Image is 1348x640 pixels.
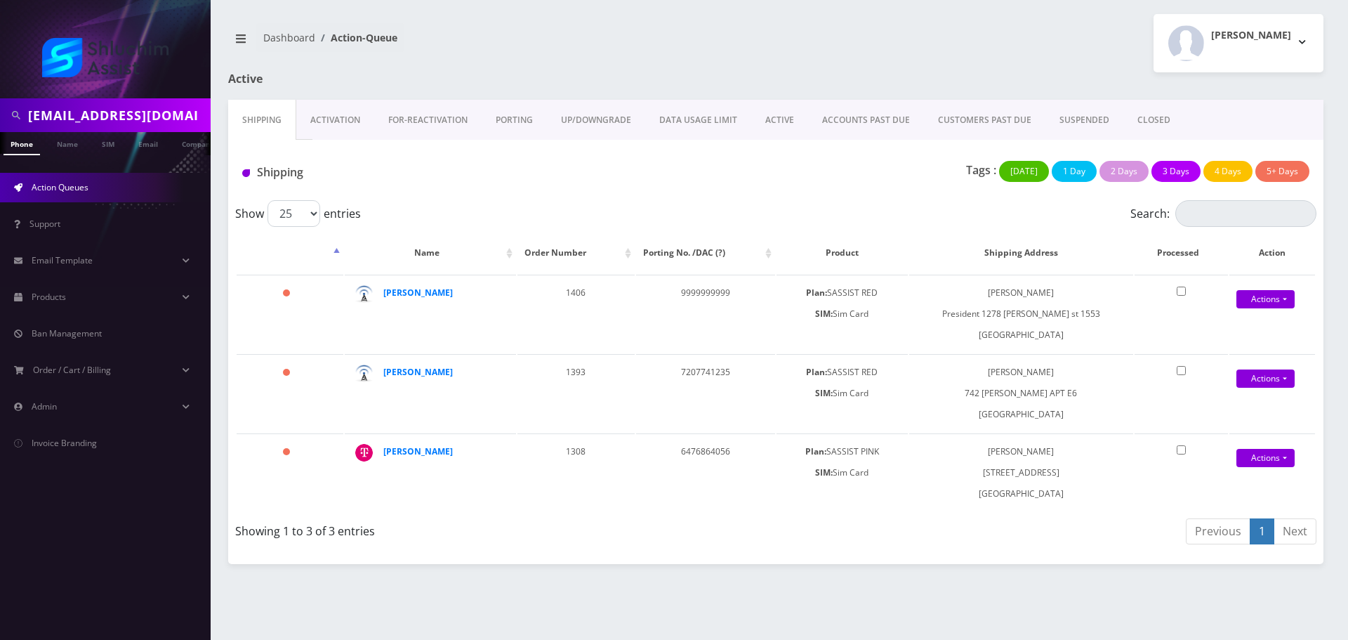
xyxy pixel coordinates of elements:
label: Search: [1130,200,1316,227]
a: 1 [1250,518,1274,544]
button: 1 Day [1052,161,1097,182]
a: Next [1274,518,1316,544]
span: Invoice Branding [32,437,97,449]
td: SASSIST PINK Sim Card [777,433,908,511]
a: Name [50,132,85,154]
a: [PERSON_NAME] [383,287,453,299]
a: Actions [1236,370,1295,388]
h2: [PERSON_NAME] [1211,30,1291,41]
td: 1393 [517,354,635,432]
b: SIM: [815,308,833,320]
td: SASSIST RED Sim Card [777,275,908,353]
a: SUSPENDED [1045,100,1123,141]
th: Shipping Address [909,233,1133,273]
th: Processed: activate to sort column ascending [1135,233,1228,273]
td: SASSIST RED Sim Card [777,354,908,432]
a: Shipping [228,100,296,141]
span: Products [32,291,66,303]
img: Shluchim Assist [42,38,168,77]
span: Order / Cart / Billing [33,364,111,376]
td: 1308 [517,433,635,511]
td: 6476864056 [636,433,775,511]
th: Action [1229,233,1315,273]
span: Action Queues [32,181,88,193]
a: Actions [1236,449,1295,467]
a: ACTIVE [751,100,808,141]
td: 1406 [517,275,635,353]
a: ACCOUNTS PAST DUE [808,100,924,141]
a: FOR-REActivation [374,100,482,141]
th: Order Number: activate to sort column ascending [517,233,635,273]
a: [PERSON_NAME] [383,366,453,378]
span: Email Template [32,254,93,266]
p: Tags : [966,162,996,178]
span: Ban Management [32,327,102,339]
div: Showing 1 to 3 of 3 entries [235,517,765,540]
a: DATA USAGE LIMIT [645,100,751,141]
a: PORTING [482,100,547,141]
th: Porting No. /DAC (?): activate to sort column ascending [636,233,775,273]
a: Activation [296,100,374,141]
b: Plan: [805,445,826,457]
img: Shipping [242,169,250,177]
span: Support [29,218,60,230]
span: Admin [32,400,57,412]
td: [PERSON_NAME] President 1278 [PERSON_NAME] st 1553 [GEOGRAPHIC_DATA] [909,275,1133,353]
button: 5+ Days [1255,161,1309,182]
b: SIM: [815,466,833,478]
button: 3 Days [1151,161,1201,182]
th: : activate to sort column descending [237,233,343,273]
button: [DATE] [999,161,1049,182]
a: CLOSED [1123,100,1184,141]
h1: Active [228,72,579,86]
a: Actions [1236,290,1295,308]
th: Name: activate to sort column ascending [345,233,516,273]
select: Showentries [267,200,320,227]
td: 9999999999 [636,275,775,353]
nav: breadcrumb [228,23,765,63]
input: Search in Company [28,102,207,129]
th: Product [777,233,908,273]
b: SIM: [815,387,833,399]
td: 7207741235 [636,354,775,432]
a: Previous [1186,518,1250,544]
li: Action-Queue [315,30,397,45]
a: CUSTOMERS PAST DUE [924,100,1045,141]
td: [PERSON_NAME] [STREET_ADDRESS] [GEOGRAPHIC_DATA] [909,433,1133,511]
a: Dashboard [263,31,315,44]
button: 4 Days [1203,161,1253,182]
input: Search: [1175,200,1316,227]
a: UP/DOWNGRADE [547,100,645,141]
button: [PERSON_NAME] [1154,14,1323,72]
a: Phone [4,132,40,155]
a: Company [175,132,222,154]
a: Email [131,132,165,154]
td: [PERSON_NAME] 742 [PERSON_NAME] APT E6 [GEOGRAPHIC_DATA] [909,354,1133,432]
label: Show entries [235,200,361,227]
h1: Shipping [242,166,584,179]
button: 2 Days [1099,161,1149,182]
a: [PERSON_NAME] [383,445,453,457]
b: Plan: [806,366,827,378]
a: SIM [95,132,121,154]
b: Plan: [806,287,827,299]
